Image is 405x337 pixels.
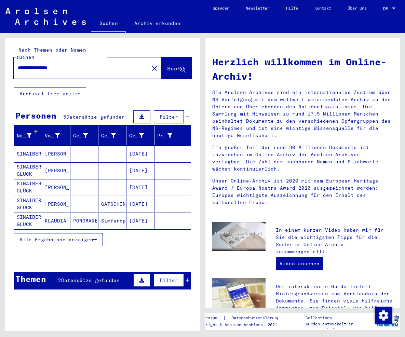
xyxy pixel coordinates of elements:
[45,130,70,141] div: Vorname
[15,109,56,122] div: Personen
[126,162,154,179] mat-cell: [DATE]
[70,213,98,229] mat-cell: PONOMAREW
[276,257,323,270] a: Video ansehen
[212,89,393,139] p: Die Arolsen Archives sind ein internationales Zentrum über NS-Verfolgung mit dem weltweit umfasse...
[276,227,393,255] p: In einem kurzen Video haben wir für Sie die wichtigsten Tipps für die Suche im Online-Archiv zusa...
[126,146,154,162] mat-cell: [DATE]
[154,126,190,145] mat-header-cell: Prisoner #
[150,64,159,72] mat-icon: close
[212,144,393,173] p: Ein großer Teil der rund 30 Millionen Dokumente ist inzwischen im Online-Archiv der Arolsen Archi...
[196,322,287,328] p: Copyright © Arolsen Archives, 2021
[196,314,287,322] div: |
[98,126,126,145] mat-header-cell: Geburt‏
[17,130,42,141] div: Nachname
[73,130,98,141] div: Geburtsname
[17,132,31,139] div: Nachname
[61,277,120,283] span: Datensätze gefunden
[91,15,126,33] a: Suchen
[375,307,392,324] img: Zustimmung ändern
[160,277,178,283] span: Filter
[383,6,391,11] span: DE
[157,132,172,139] div: Prisoner #
[154,110,184,123] button: Filter
[42,126,70,145] mat-header-cell: Vorname
[42,146,70,162] mat-cell: [PERSON_NAME]
[14,233,103,246] button: Alle Ergebnisse anzeigen
[126,126,154,145] mat-header-cell: Geburtsdatum
[63,114,66,120] span: 5
[212,55,393,83] h1: Herzlich willkommen im Online-Archiv!
[101,130,126,141] div: Geburt‏
[42,196,70,212] mat-cell: [PERSON_NAME]
[98,196,126,212] mat-cell: GATSCHINA
[306,309,375,321] p: Die Arolsen Archives Online-Collections
[101,132,116,139] div: Geburt‏
[167,65,184,72] span: Suche
[14,87,86,100] button: Archival tree units
[98,213,126,229] mat-cell: Simferopol
[45,132,59,139] div: Vorname
[66,114,125,120] span: Datensätze gefunden
[129,130,154,141] div: Geburtsdatum
[14,196,42,212] mat-cell: SINAIBERGER GLÜCK
[212,278,266,314] img: eguide.jpg
[42,179,70,196] mat-cell: [PERSON_NAME]
[154,274,184,287] button: Filter
[126,213,154,229] mat-cell: [DATE]
[196,314,223,322] a: Impressum
[14,213,42,229] mat-cell: SINAIBERGER GLÜCK
[19,237,93,243] span: Alle Ergebnisse anzeigen
[16,47,86,60] mat-label: Nach Themen oder Namen suchen
[14,126,42,145] mat-header-cell: Nachname
[14,162,42,179] mat-cell: SINAIBERGER GLUCK
[276,283,393,326] p: Der interaktive e-Guide liefert Hintergrundwissen zum Verständnis der Dokumente. Sie finden viele...
[73,132,88,139] div: Geburtsname
[14,146,42,162] mat-cell: SINAIBERGER
[157,130,182,141] div: Prisoner #
[212,222,266,251] img: video.jpg
[161,57,191,79] button: Suche
[126,179,154,196] mat-cell: [DATE]
[42,213,70,229] mat-cell: KLAUDIA
[212,177,393,206] p: Unser Online-Archiv ist 2020 mit dem European Heritage Award / Europa Nostra Award 2020 ausgezeic...
[126,15,189,31] a: Archiv erkunden
[42,162,70,179] mat-cell: [PERSON_NAME]
[5,8,86,25] img: Arolsen_neg.svg
[160,114,178,120] span: Filter
[129,132,144,139] div: Geburtsdatum
[58,277,61,283] span: 2
[306,321,375,333] p: wurden entwickelt in Partnerschaft mit
[226,314,287,322] a: Datenschutzerklärung
[70,126,98,145] mat-header-cell: Geburtsname
[126,196,154,212] mat-cell: [DATE]
[148,61,161,75] button: Clear
[15,273,46,285] div: Themen
[14,179,42,196] mat-cell: SINAIBERGER GLÜCK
